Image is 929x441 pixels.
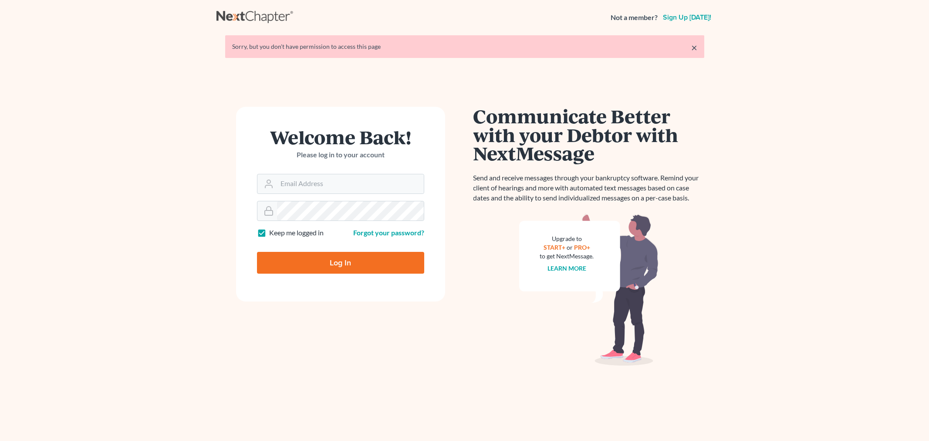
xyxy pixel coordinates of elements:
p: Send and receive messages through your bankruptcy software. Remind your client of hearings and mo... [473,173,704,203]
a: × [691,42,697,53]
span: or [567,244,573,251]
a: Learn more [547,265,586,272]
input: Log In [257,252,424,274]
a: Sign up [DATE]! [661,14,713,21]
label: Keep me logged in [269,228,324,238]
h1: Welcome Back! [257,128,424,146]
div: Upgrade to [540,234,594,243]
img: nextmessage_bg-59042aed3d76b12b5cd301f8e5b87938c9018125f34e5fa2b7a6b67550977c72.svg [519,214,659,366]
p: Please log in to your account [257,150,424,160]
div: Sorry, but you don't have permission to access this page [232,42,697,51]
strong: Not a member? [611,13,658,23]
a: PRO+ [574,244,590,251]
h1: Communicate Better with your Debtor with NextMessage [473,107,704,163]
a: START+ [544,244,565,251]
div: to get NextMessage. [540,252,594,261]
input: Email Address [277,174,424,193]
a: Forgot your password? [353,228,424,237]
